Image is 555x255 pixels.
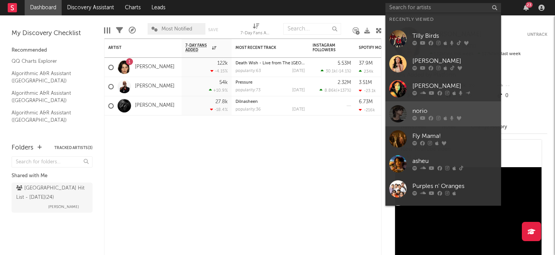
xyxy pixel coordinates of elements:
div: Most Recent Track [235,45,293,50]
span: -14.1 % [337,69,350,74]
div: Purples n' Oranges [412,182,497,191]
div: Edit Columns [104,19,110,42]
div: norio [412,107,497,116]
div: Tilly Birds [412,32,497,41]
div: 23 [526,2,533,8]
span: +137 % [337,89,350,93]
div: [DATE] [292,88,305,92]
div: Dilnasheen [235,100,305,104]
div: [DATE] [292,69,305,73]
div: Fly Mama! [412,132,497,141]
div: -216k [359,107,375,112]
a: [PERSON_NAME] [135,83,175,90]
div: Recently Viewed [389,15,497,24]
div: 2.32M [338,80,351,85]
span: 7-Day Fans Added [185,43,210,52]
div: popularity: 63 [235,69,261,73]
div: -4.15 % [210,69,228,74]
div: 234k [359,69,373,74]
div: Spotify Monthly Listeners [359,45,417,50]
div: [PERSON_NAME] [412,57,497,66]
div: ( ) [321,69,351,74]
span: 30.1k [326,69,336,74]
div: 5.53M [338,61,351,66]
div: popularity: 73 [235,88,261,92]
div: 0 [496,91,547,101]
div: 122k [217,61,228,66]
div: Recommended [12,46,92,55]
button: 23 [523,5,529,11]
button: Tracked Artists(3) [54,146,92,150]
a: Purples n' Oranges [385,176,501,201]
a: Pressure [235,81,252,85]
div: Shared with Me [12,171,92,181]
span: 8.86k [325,89,336,93]
a: [PERSON_NAME] [135,102,175,109]
a: [PERSON_NAME] [385,76,501,101]
div: -23.1k [359,88,376,93]
a: Algorithmic A&R Assistant ([GEOGRAPHIC_DATA]) [12,69,85,85]
div: My Discovery Checklist [12,29,92,38]
a: Algorithmic A&R Assistant ([GEOGRAPHIC_DATA]) [12,89,85,105]
a: Dilnasheen [235,100,258,104]
div: 3.51M [359,80,372,85]
div: Instagram Followers [313,43,340,52]
div: asheu [412,157,497,166]
div: popularity: 36 [235,107,261,112]
div: Artist [108,45,166,50]
a: [GEOGRAPHIC_DATA] Hit List - [DATE](24)[PERSON_NAME] [12,183,92,213]
input: Search... [283,23,341,35]
button: Untrack [527,31,547,39]
div: Filters [116,19,123,42]
input: Search for artists [385,3,501,13]
a: Algorithmic A&R Assistant ([GEOGRAPHIC_DATA]) [12,109,85,124]
div: Death Wish - Live from The O2 Arena [235,61,305,65]
div: [DATE] [292,107,305,112]
div: ( ) [320,88,351,93]
a: GRACE. [385,201,501,226]
div: 7-Day Fans Added (7-Day Fans Added) [240,19,271,42]
input: Search for folders... [12,156,92,168]
div: [PERSON_NAME] [412,82,497,91]
a: Fly Mama! [385,126,501,151]
div: -- [496,81,547,91]
a: Death Wish - Live from The [GEOGRAPHIC_DATA] [235,61,335,65]
div: 7-Day Fans Added (7-Day Fans Added) [240,29,271,38]
a: Tilly Birds [385,26,501,51]
span: [PERSON_NAME] [48,202,79,211]
div: [GEOGRAPHIC_DATA] Hit List - [DATE] ( 24 ) [16,184,86,202]
a: QQ Charts Explorer [12,57,85,65]
div: Pressure [235,81,305,85]
div: +10.9 % [209,88,228,93]
a: norio [385,101,501,126]
div: 6.73M [359,99,373,104]
div: 54k [219,80,228,85]
div: A&R Pipeline [129,19,136,42]
a: asheu [385,151,501,176]
a: [PERSON_NAME] [385,51,501,76]
div: 27.8k [215,99,228,104]
button: Save [208,28,218,32]
div: 37.9M [359,61,373,66]
a: Algorithmic A&R Assistant ([GEOGRAPHIC_DATA]) [12,128,85,144]
div: Folders [12,143,34,153]
a: [PERSON_NAME] [135,64,175,70]
span: Most Notified [161,27,192,32]
div: -18.4 % [210,107,228,112]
